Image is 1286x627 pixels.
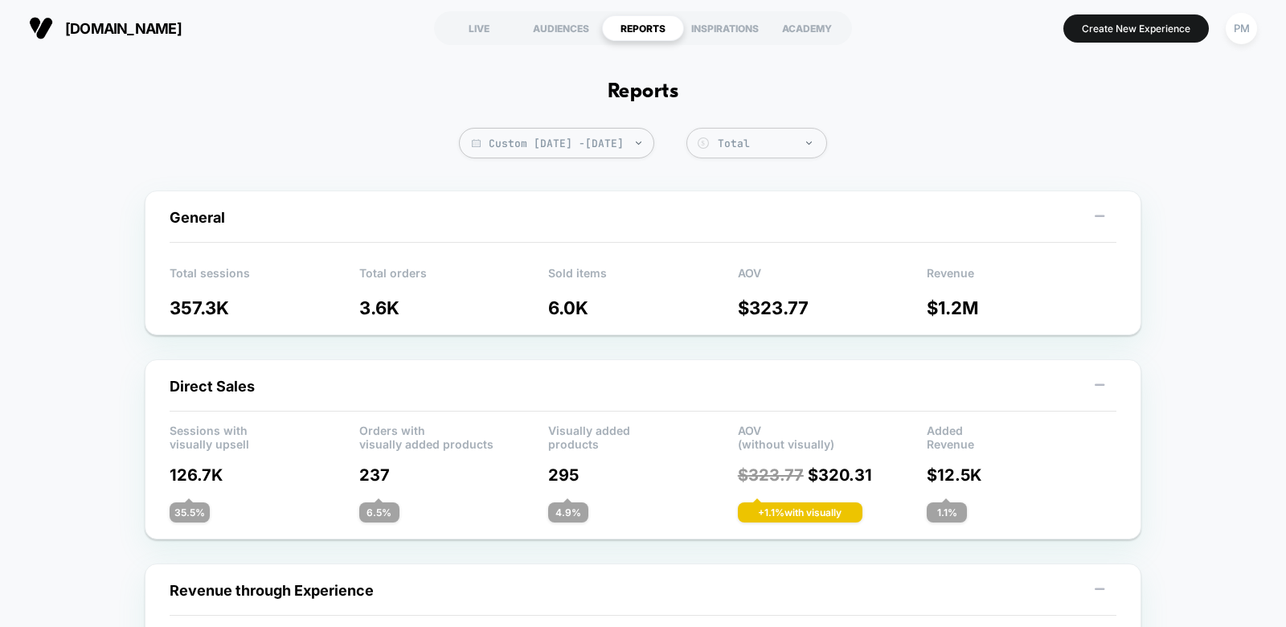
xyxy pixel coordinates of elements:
[459,128,654,158] span: Custom [DATE] - [DATE]
[548,424,738,448] p: Visually added products
[684,15,766,41] div: INSPIRATIONS
[438,15,520,41] div: LIVE
[24,15,186,41] button: [DOMAIN_NAME]
[1226,13,1257,44] div: PM
[170,582,374,599] span: Revenue through Experience
[548,266,738,290] p: Sold items
[170,424,359,448] p: Sessions with visually upsell
[548,297,738,318] p: 6.0K
[359,502,399,522] div: 6.5 %
[927,424,1116,448] p: Added Revenue
[359,266,549,290] p: Total orders
[359,424,549,448] p: Orders with visually added products
[927,297,1116,318] p: $ 1.2M
[927,266,1116,290] p: Revenue
[520,15,602,41] div: AUDIENCES
[806,141,812,145] img: end
[472,139,481,147] img: calendar
[927,465,1116,485] p: $ 12.5K
[359,297,549,318] p: 3.6K
[738,502,862,522] div: + 1.1 % with visually
[29,16,53,40] img: Visually logo
[738,465,928,485] p: $ 320.31
[170,209,225,226] span: General
[170,297,359,318] p: 357.3K
[548,465,738,485] p: 295
[170,378,255,395] span: Direct Sales
[170,465,359,485] p: 126.7K
[65,20,182,37] span: [DOMAIN_NAME]
[766,15,848,41] div: ACADEMY
[738,266,928,290] p: AOV
[608,80,678,104] h1: Reports
[701,139,705,147] tspan: $
[738,465,804,485] span: $ 323.77
[602,15,684,41] div: REPORTS
[738,424,928,448] p: AOV (without visually)
[1221,12,1262,45] button: PM
[548,502,588,522] div: 4.9 %
[170,502,210,522] div: 35.5 %
[636,141,641,145] img: end
[738,297,928,318] p: $ 323.77
[170,266,359,290] p: Total sessions
[927,502,967,522] div: 1.1 %
[359,465,549,485] p: 237
[718,137,818,150] div: Total
[1063,14,1209,43] button: Create New Experience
